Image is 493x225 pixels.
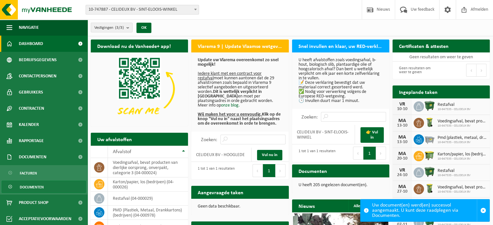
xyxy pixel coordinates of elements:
div: Geen resultaten om weer te geven [396,63,438,77]
button: Next [376,147,386,160]
td: CELIDEUX BV - HOOGLEDE [191,148,251,162]
span: Navigatie [19,19,39,36]
td: CELIDEUX BV - SINT-ELOOIS-WINKEL [292,125,355,144]
a: Alle artikelen [348,199,389,212]
h2: Documenten [292,164,334,177]
img: Download de VHEPlus App [91,52,188,125]
button: Previous [353,147,363,160]
button: Next [276,164,286,177]
td: PMD (Plastiek, Metaal, Drankkartons) (bedrijven) (04-000978) [108,206,188,220]
span: Product Shop [19,195,48,211]
span: 10-947535 - CELIDEUX BV [438,174,471,177]
div: MA [396,118,409,123]
b: Klik op de knop "Vul nu in" naast het plaatsingsadres om de overeenkomst in orde te brengen. [198,112,281,126]
span: Facturen [20,167,37,179]
div: MA [396,151,409,156]
div: 1 tot 1 van 1 resultaten [194,163,235,178]
span: Vestigingen [94,23,124,33]
div: 24-10 [396,173,409,177]
img: WB-1100-HPE-GN-01 [424,100,435,111]
a: onze blog. [221,103,240,108]
h2: Snel invullen en klaar, uw RED-verklaring voor 2025 [292,39,389,52]
span: 10-747887 - CELIDEUX BV - SINT-ELOOIS-WINKEL [86,5,199,14]
span: Rapportage [19,133,44,149]
h2: Uw afvalstoffen [91,133,138,145]
img: WB-0140-HPE-GN-50 [424,183,435,194]
span: 10-947535 - CELIDEUX BV [438,141,487,144]
span: 10-947535 - CELIDEUX BV [438,190,487,194]
span: Contracten [19,100,44,117]
td: voedingsafval, bevat producten van dierlijke oorsprong, onverpakt, categorie 3 (04-000024) [108,158,188,177]
div: 20-10 [396,156,409,161]
span: Documenten [20,181,44,193]
p: Geen data beschikbaar. [198,204,282,209]
span: 10-947535 - CELIDEUX BV [438,157,487,161]
a: 👉 Vul in [360,127,384,143]
h2: Vlarema 9 | Update Vlaamse wetgeving [191,39,288,52]
span: Gebruikers [19,84,43,100]
h2: Certificaten & attesten [393,39,455,52]
div: Uw document(en) werd(en) succesvol aangemaakt. U kunt deze raadplegen via Documenten. [372,199,477,221]
button: 1 [363,147,376,160]
img: WB-2500-GAL-GY-01 [424,133,435,144]
button: Previous [466,64,476,77]
span: Documenten [19,149,46,165]
td: Geen resultaten om weer te geven [393,52,490,62]
p: U heeft afvalstoffen zoals voedingsafval, b-hout, biologisch slib, plantaardige olie of hoogcalor... [299,58,383,103]
img: WB-1100-HPE-GN-01 [424,166,435,177]
b: Update uw Vlarema overeenkomst zo snel mogelijk! [198,58,278,67]
h2: Ingeplande taken [393,85,444,98]
span: Restafval [438,102,471,107]
span: Dashboard [19,36,43,52]
div: 1 tot 1 van 1 resultaten [295,146,335,160]
div: MA [396,184,409,189]
span: Voedingsafval, bevat producten van dierlijke oorsprong, onverpakt, categorie 3 [438,185,487,190]
a: Documenten [2,181,86,193]
u: Wij maken het voor u eenvoudig. [198,112,262,117]
span: 10-947535 - CELIDEUX BV [438,107,471,111]
h2: Nieuws [292,199,321,212]
button: Previous [252,164,263,177]
span: Pmd (plastiek, metaal, drankkartons) (bedrijven) [438,135,487,141]
span: Karton/papier, los (bedrijven) [438,152,487,157]
div: MA [396,135,409,140]
span: 10-947535 - CELIDEUX BV [438,124,487,128]
div: VR [396,102,409,107]
div: 27-10 [396,189,409,194]
button: Vestigingen(3/3) [91,23,133,32]
label: Zoeken: [201,137,217,142]
img: WB-1100-HPE-GN-50 [424,150,435,161]
span: 10-747887 - CELIDEUX BV - SINT-ELOOIS-WINKEL [86,5,199,15]
span: Bedrijfsgegevens [19,52,57,68]
button: OK [136,23,151,33]
b: Dit is wettelijk verplicht in [GEOGRAPHIC_DATA] [198,89,262,99]
span: Contactpersonen [19,68,56,84]
p: U heeft 205 ongelezen document(en). [299,183,383,187]
div: 13-10 [396,123,409,128]
h2: Aangevraagde taken [191,186,250,198]
count: (3/3) [115,26,124,30]
span: Afvalstof [113,149,131,154]
label: Zoeken: [301,115,318,120]
span: Restafval [438,168,471,174]
a: Facturen [2,167,86,179]
u: Iedere klant met een contract voor restafval [198,71,262,81]
td: restafval (04-000029) [108,192,188,206]
a: Vul nu in [257,150,282,160]
button: 1 [263,164,276,177]
div: 13-10 [396,140,409,144]
td: karton/papier, los (bedrijven) (04-000026) [108,177,188,192]
div: VR [396,168,409,173]
div: 10-10 [396,107,409,111]
span: Voedingsafval, bevat producten van dierlijke oorsprong, onverpakt, categorie 3 [438,119,487,124]
img: WB-0140-HPE-GN-50 [424,117,435,128]
span: Kalender [19,117,39,133]
h2: Download nu de Vanheede+ app! [91,39,177,52]
p: moet kunnen aantonen dat de 29 afvalstromen zoals bepaald in Vlarema 9 selectief aangeboden en ui... [198,58,282,126]
button: Next [476,64,487,77]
